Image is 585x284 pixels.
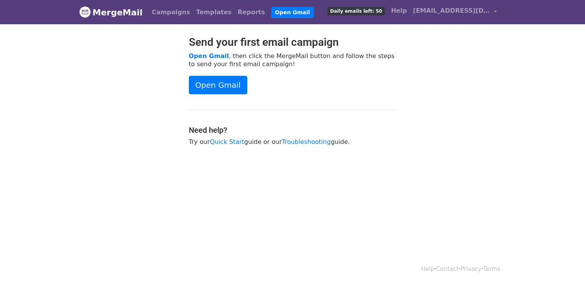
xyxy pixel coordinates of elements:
[189,76,247,94] a: Open Gmail
[210,138,244,145] a: Quick Start
[79,6,91,18] img: MergeMail logo
[189,36,397,49] h2: Send your first email campaign
[483,266,500,272] a: Terms
[235,5,268,20] a: Reports
[149,5,193,20] a: Campaigns
[271,7,314,18] a: Open Gmail
[193,5,235,20] a: Templates
[189,52,397,68] p: , then click the MergeMail button and follow the steps to send your first email campaign!
[413,6,490,15] span: [EMAIL_ADDRESS][DOMAIN_NAME]
[436,266,458,272] a: Contact
[189,125,397,135] h4: Need help?
[189,52,229,60] a: Open Gmail
[324,3,388,18] a: Daily emails left: 50
[421,266,434,272] a: Help
[388,3,410,18] a: Help
[79,4,143,20] a: MergeMail
[327,7,385,15] span: Daily emails left: 50
[189,138,397,146] p: Try our guide or our guide.
[410,3,500,21] a: [EMAIL_ADDRESS][DOMAIN_NAME]
[460,266,481,272] a: Privacy
[282,138,331,145] a: Troubleshooting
